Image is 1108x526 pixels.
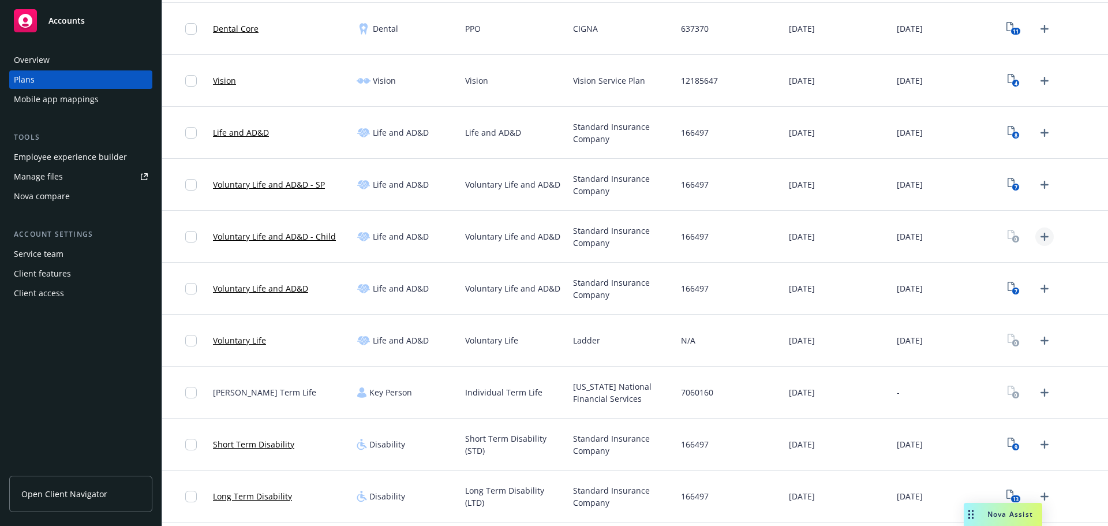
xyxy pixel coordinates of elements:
a: Manage files [9,167,152,186]
div: Service team [14,245,63,263]
a: Upload Plan Documents [1035,331,1054,350]
span: PPO [465,23,481,35]
span: Voluntary Life and AD&D [465,230,560,243]
span: Short Term Disability (STD) [465,432,564,457]
text: 9 [1015,443,1017,451]
text: 11 [1013,28,1019,35]
span: Life and AD&D [373,282,429,294]
span: [DATE] [789,230,815,243]
span: N/A [681,334,695,346]
span: [DATE] [897,230,923,243]
span: 7060160 [681,386,713,398]
div: Manage files [14,167,63,186]
text: 13 [1013,495,1019,503]
span: 12185647 [681,74,718,87]
span: [DATE] [897,178,923,191]
span: Vision [373,74,396,87]
span: 166497 [681,178,709,191]
span: 166497 [681,126,709,139]
a: Voluntary Life and AD&D - Child [213,230,336,243]
span: Individual Term Life [465,386,542,398]
span: Life and AD&D [373,230,429,243]
span: 637370 [681,23,709,35]
a: Upload Plan Documents [1035,279,1054,298]
span: [DATE] [897,334,923,346]
a: View Plan Documents [1005,176,1023,194]
a: Upload Plan Documents [1035,383,1054,402]
span: Accounts [48,16,85,25]
span: [DATE] [789,282,815,294]
input: Toggle Row Selected [185,127,197,139]
span: Standard Insurance Company [573,432,672,457]
span: [DATE] [897,438,923,450]
span: [DATE] [897,74,923,87]
a: Voluntary Life and AD&D [213,282,308,294]
span: Life and AD&D [373,178,429,191]
a: Accounts [9,5,152,37]
a: Short Term Disability [213,438,294,450]
span: [DATE] [789,178,815,191]
a: View Plan Documents [1005,279,1023,298]
input: Toggle Row Selected [185,439,197,450]
span: [DATE] [789,438,815,450]
text: 8 [1015,132,1017,139]
text: 7 [1015,288,1017,295]
span: [DATE] [789,386,815,398]
span: 166497 [681,438,709,450]
span: Voluntary Life [465,334,518,346]
span: Key Person [369,386,412,398]
span: [US_STATE] National Financial Services [573,380,672,405]
span: Standard Insurance Company [573,277,672,301]
a: Service team [9,245,152,263]
input: Toggle Row Selected [185,491,197,502]
span: Standard Insurance Company [573,173,672,197]
span: CIGNA [573,23,598,35]
span: Voluntary Life and AD&D [465,178,560,191]
span: Life and AD&D [465,126,521,139]
span: [DATE] [897,126,923,139]
input: Toggle Row Selected [185,335,197,346]
span: Life and AD&D [373,126,429,139]
span: [DATE] [897,282,923,294]
a: View Plan Documents [1005,20,1023,38]
a: Plans [9,70,152,89]
a: Upload Plan Documents [1035,227,1054,246]
a: View Plan Documents [1005,435,1023,454]
a: Upload Plan Documents [1035,20,1054,38]
span: [DATE] [789,490,815,502]
div: Overview [14,51,50,69]
a: View Plan Documents [1005,72,1023,90]
input: Toggle Row Selected [185,283,197,294]
div: Account settings [9,229,152,240]
a: Overview [9,51,152,69]
button: Nova Assist [964,503,1042,526]
span: Vision Service Plan [573,74,645,87]
span: Voluntary Life and AD&D [465,282,560,294]
a: Upload Plan Documents [1035,435,1054,454]
span: 166497 [681,490,709,502]
input: Toggle Row Selected [185,75,197,87]
a: View Plan Documents [1005,227,1023,246]
div: Drag to move [964,503,978,526]
div: Client features [14,264,71,283]
div: Client access [14,284,64,303]
div: Plans [14,70,35,89]
span: Open Client Navigator [21,488,107,500]
input: Toggle Row Selected [185,231,197,243]
a: Client features [9,264,152,283]
a: Dental Core [213,23,259,35]
div: Employee experience builder [14,148,127,166]
text: 7 [1015,184,1017,191]
span: Ladder [573,334,600,346]
a: Upload Plan Documents [1035,487,1054,506]
a: Client access [9,284,152,303]
span: Standard Insurance Company [573,225,672,249]
input: Toggle Row Selected [185,387,197,398]
a: View Plan Documents [1005,487,1023,506]
span: Disability [369,490,405,502]
a: View Plan Documents [1005,331,1023,350]
span: Disability [369,438,405,450]
a: View Plan Documents [1005,124,1023,142]
a: Nova compare [9,187,152,206]
span: Nova Assist [987,509,1033,519]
